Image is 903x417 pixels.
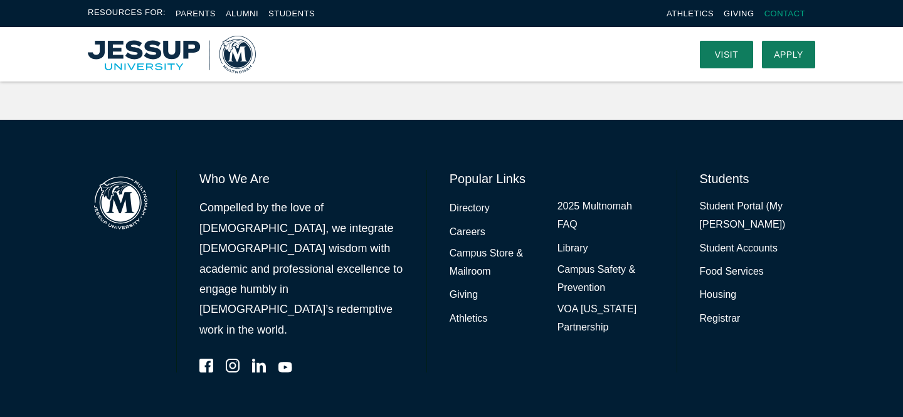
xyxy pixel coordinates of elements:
[700,198,815,234] a: Student Portal (My [PERSON_NAME])
[700,286,737,304] a: Housing
[450,223,485,241] a: Careers
[199,359,213,372] a: Facebook
[199,198,404,340] p: Compelled by the love of [DEMOGRAPHIC_DATA], we integrate [DEMOGRAPHIC_DATA] wisdom with academic...
[88,36,256,73] a: Home
[762,41,815,68] a: Apply
[278,359,292,372] a: YouTube
[450,310,487,328] a: Athletics
[667,9,714,18] a: Athletics
[557,240,588,258] a: Library
[450,199,490,218] a: Directory
[88,36,256,73] img: Multnomah University Logo
[557,198,654,234] a: 2025 Multnomah FAQ
[268,9,315,18] a: Students
[557,300,654,337] a: VOA [US_STATE] Partnership
[450,245,546,281] a: Campus Store & Mailroom
[252,359,266,372] a: LinkedIn
[700,240,778,258] a: Student Accounts
[450,286,478,304] a: Giving
[226,359,240,372] a: Instagram
[700,41,753,68] a: Visit
[700,170,815,187] h6: Students
[176,9,216,18] a: Parents
[700,263,764,281] a: Food Services
[557,261,654,297] a: Campus Safety & Prevention
[700,310,741,328] a: Registrar
[450,170,654,187] h6: Popular Links
[724,9,754,18] a: Giving
[88,6,166,21] span: Resources For:
[88,170,154,236] img: Multnomah Campus of Jessup University logo
[764,9,805,18] a: Contact
[199,170,404,187] h6: Who We Are
[226,9,258,18] a: Alumni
